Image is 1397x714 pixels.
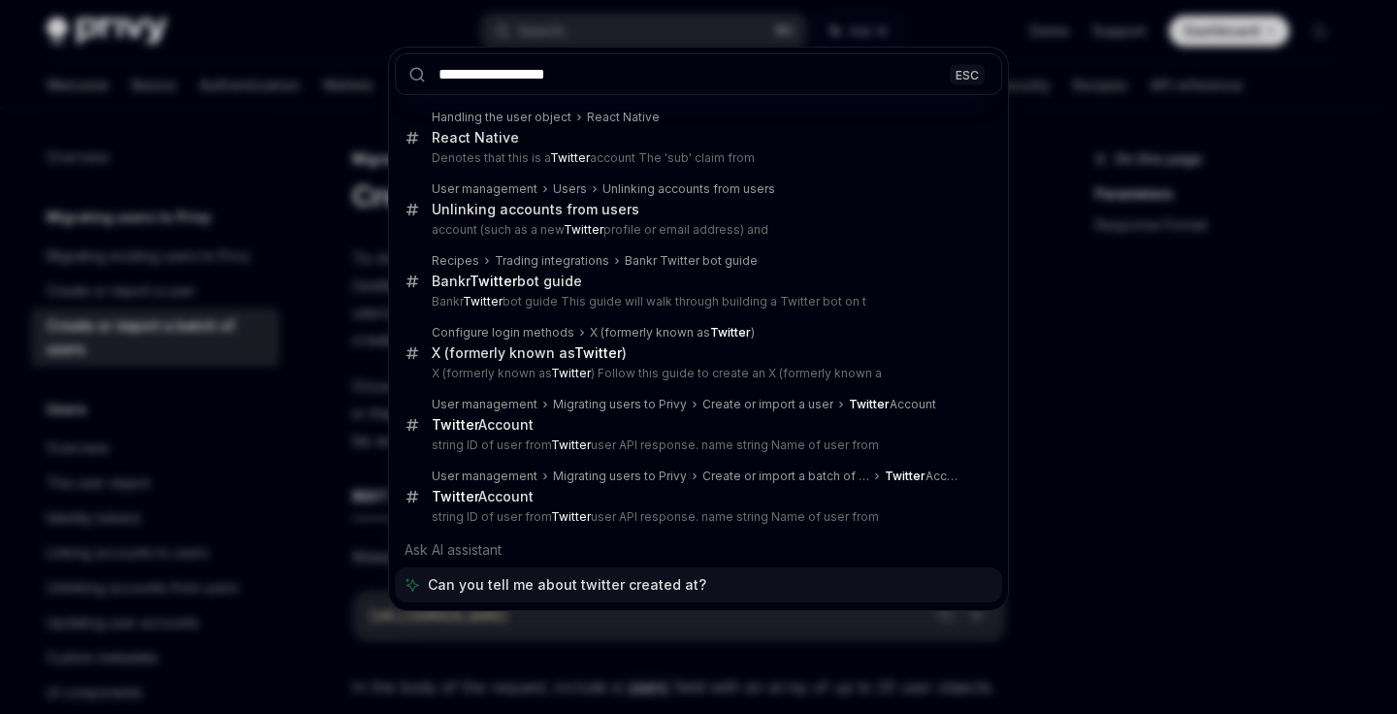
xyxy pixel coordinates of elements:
span: Can you tell me about twitter created at? [428,575,706,595]
b: Twitter [564,222,603,237]
div: Unlinking accounts from users [432,201,639,218]
p: Denotes that this is a account The 'sub' claim from [432,150,961,166]
b: Twitter [551,366,591,380]
div: ESC [950,64,985,84]
div: Migrating users to Privy [553,397,687,412]
div: Account [849,397,936,412]
b: Twitter [432,416,478,433]
div: Unlinking accounts from users [602,181,775,197]
p: X (formerly known as ) Follow this guide to create an X (formerly known a [432,366,961,381]
div: Migrating users to Privy [553,469,687,484]
div: Trading integrations [495,253,609,269]
b: Twitter [551,438,591,452]
b: Twitter [885,469,926,483]
p: account (such as a new profile or email address) and [432,222,961,238]
div: User management [432,397,537,412]
b: Twitter [432,488,478,504]
div: React Native [587,110,660,125]
div: Configure login methods [432,325,574,341]
div: User management [432,469,537,484]
p: string ID of user from user API response. name string Name of user from [432,509,961,525]
div: X (formerly known as ) [432,344,627,362]
div: Bankr Twitter bot guide [625,253,758,269]
b: Twitter [551,509,591,524]
b: Twitter [463,294,503,308]
div: Users [553,181,587,197]
b: Twitter [470,273,517,289]
b: Twitter [550,150,590,165]
b: Twitter [574,344,622,361]
div: Create or import a batch of users [702,469,869,484]
div: Account [432,416,534,434]
div: Account [432,488,534,505]
div: Bankr bot guide [432,273,582,290]
div: Handling the user object [432,110,571,125]
div: Account [885,469,961,484]
p: string ID of user from user API response. name string Name of user from [432,438,961,453]
div: React Native [432,129,519,146]
b: Twitter [710,325,751,340]
div: Create or import a user [702,397,833,412]
p: Bankr bot guide This guide will walk through building a Twitter bot on t [432,294,961,309]
div: User management [432,181,537,197]
div: Ask AI assistant [395,533,1002,568]
div: Recipes [432,253,479,269]
div: X (formerly known as ) [590,325,755,341]
b: Twitter [849,397,890,411]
